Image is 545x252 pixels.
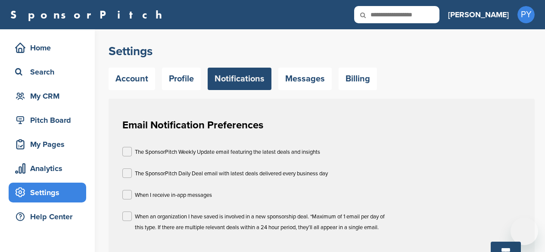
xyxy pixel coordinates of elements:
[9,38,86,58] a: Home
[135,147,320,158] p: The SponsorPitch Weekly Update email featuring the latest deals and insights
[162,68,201,90] a: Profile
[448,5,509,24] a: [PERSON_NAME]
[448,9,509,21] h3: [PERSON_NAME]
[135,190,212,201] p: When I receive in-app messages
[13,112,86,128] div: Pitch Board
[135,168,328,179] p: The SponsorPitch Daily Deal email with latest deals delivered every business day
[122,118,521,133] h1: Email Notification Preferences
[9,134,86,154] a: My Pages
[10,9,168,20] a: SponsorPitch
[9,207,86,227] a: Help Center
[13,64,86,80] div: Search
[9,86,86,106] a: My CRM
[208,68,271,90] a: Notifications
[9,110,86,130] a: Pitch Board
[13,88,86,104] div: My CRM
[9,159,86,178] a: Analytics
[13,209,86,224] div: Help Center
[278,68,332,90] a: Messages
[9,62,86,82] a: Search
[511,218,538,245] iframe: Button to launch messaging window
[13,40,86,56] div: Home
[13,185,86,200] div: Settings
[135,212,385,233] p: When an organization I have saved is involved in a new sponsorship deal. *Maximum of 1 email per ...
[109,68,155,90] a: Account
[339,68,377,90] a: Billing
[9,183,86,202] a: Settings
[109,44,535,59] h2: Settings
[13,137,86,152] div: My Pages
[13,161,86,176] div: Analytics
[517,6,535,23] span: PY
